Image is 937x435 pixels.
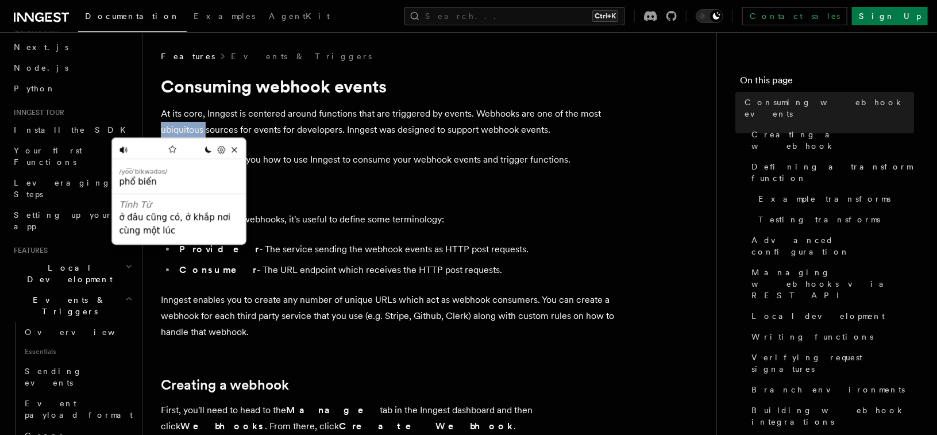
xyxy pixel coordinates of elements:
[25,367,82,387] span: Sending events
[751,405,914,428] span: Building webhook integrations
[179,264,257,275] strong: Consumer
[187,3,262,31] a: Examples
[754,209,914,230] a: Testing transforms
[852,7,928,25] a: Sign Up
[751,129,914,152] span: Creating a webhook
[747,347,914,379] a: Verifying request signatures
[751,267,914,301] span: Managing webhooks via REST API
[161,152,620,168] p: This guide will show you how to use Inngest to consume your webhook events and trigger functions.
[78,3,187,32] a: Documentation
[751,384,905,395] span: Branch environments
[9,140,135,172] a: Your first Functions
[180,421,265,432] strong: Webhooks
[269,11,330,21] span: AgentKit
[9,120,135,140] a: Install the SDK
[751,310,885,322] span: Local development
[592,10,618,22] kbd: Ctrl+K
[745,97,914,120] span: Consuming webhook events
[176,241,620,257] li: - The service sending the webhook events as HTTP post requests.
[9,172,135,205] a: Leveraging Steps
[9,108,64,117] span: Inngest tour
[14,125,133,134] span: Install the SDK
[9,57,135,78] a: Node.js
[740,74,914,92] h4: On this page
[747,124,914,156] a: Creating a webhook
[9,78,135,99] a: Python
[9,37,135,57] a: Next.js
[14,63,68,72] span: Node.js
[20,393,135,425] a: Event payload format
[758,214,880,225] span: Testing transforms
[747,400,914,432] a: Building webhook integrations
[754,188,914,209] a: Example transforms
[176,262,620,278] li: - The URL endpoint which receives the HTTP post requests.
[25,328,143,337] span: Overview
[339,421,514,432] strong: Create Webhook
[161,211,620,228] p: When talking about webhooks, it's useful to define some terminology:
[161,402,620,434] p: First, you'll need to head to the tab in the Inngest dashboard and then click . From there, click .
[751,234,914,257] span: Advanced configuration
[696,9,723,23] button: Toggle dark mode
[25,399,133,419] span: Event payload format
[20,342,135,361] span: Essentials
[742,7,847,25] a: Contact sales
[751,331,873,342] span: Writing functions
[758,193,890,205] span: Example transforms
[161,377,289,393] a: Creating a webhook
[286,405,380,415] strong: Manage
[404,7,625,25] button: Search...Ctrl+K
[262,3,337,31] a: AgentKit
[9,257,135,290] button: Local Development
[161,76,620,97] h1: Consuming webhook events
[747,156,914,188] a: Defining a transform function
[9,294,125,317] span: Events & Triggers
[14,210,113,231] span: Setting up your app
[747,379,914,400] a: Branch environments
[20,361,135,393] a: Sending events
[747,306,914,326] a: Local development
[747,326,914,347] a: Writing functions
[751,161,914,184] span: Defining a transform function
[9,246,48,255] span: Features
[161,51,215,62] span: Features
[231,51,372,62] a: Events & Triggers
[161,292,620,340] p: Inngest enables you to create any number of unique URLs which act as webhook consumers. You can c...
[14,43,68,52] span: Next.js
[740,92,914,124] a: Consuming webhook events
[194,11,255,21] span: Examples
[14,178,111,199] span: Leveraging Steps
[9,290,135,322] button: Events & Triggers
[14,84,56,93] span: Python
[9,262,125,285] span: Local Development
[751,352,914,375] span: Verifying request signatures
[9,205,135,237] a: Setting up your app
[20,322,135,342] a: Overview
[85,11,180,21] span: Documentation
[747,262,914,306] a: Managing webhooks via REST API
[747,230,914,262] a: Advanced configuration
[14,146,82,167] span: Your first Functions
[161,106,620,138] p: At its core, Inngest is centered around functions that are triggered by events. Webhooks are one ...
